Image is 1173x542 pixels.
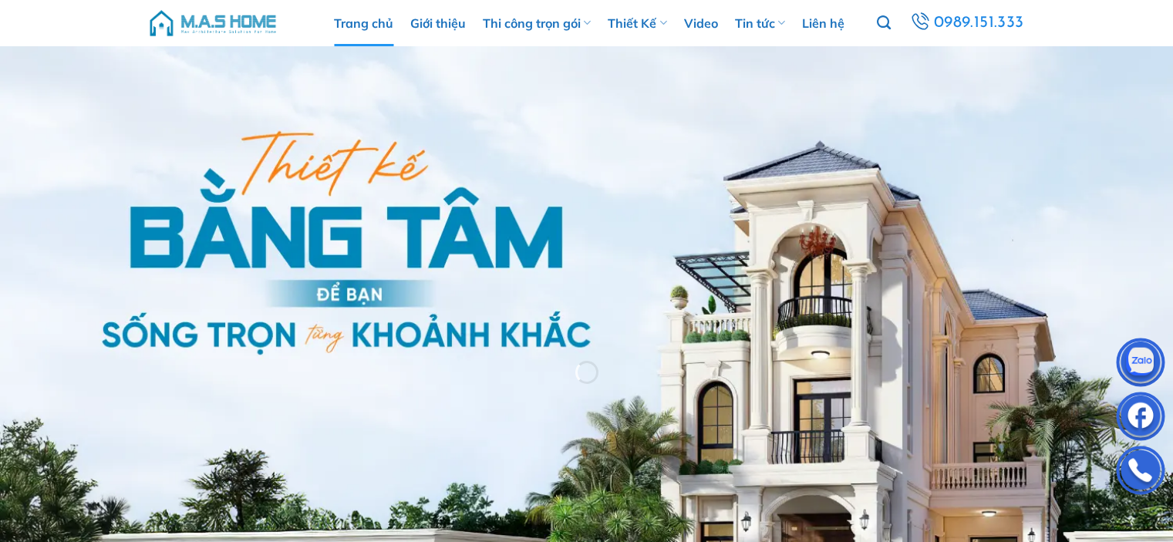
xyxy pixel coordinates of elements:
img: Facebook [1117,396,1164,442]
span: 0989.151.333 [934,10,1024,36]
img: Zalo [1117,342,1164,388]
a: Tìm kiếm [877,7,891,39]
a: 0989.151.333 [908,9,1026,37]
img: Phone [1117,449,1164,496]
